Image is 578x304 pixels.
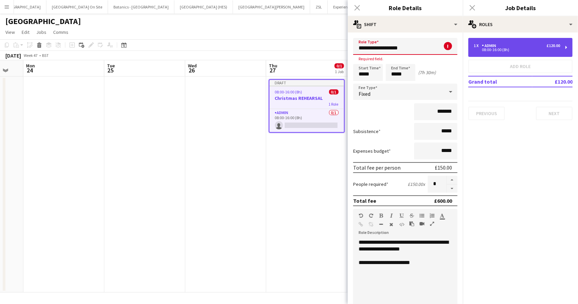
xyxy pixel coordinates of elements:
[353,181,388,187] label: People required
[46,0,108,14] button: [GEOGRAPHIC_DATA] On Site
[268,66,277,74] span: 27
[420,221,424,226] button: Insert video
[269,63,277,69] span: Thu
[468,76,532,87] td: Grand total
[348,16,463,32] div: Shift
[50,28,71,37] a: Comms
[353,197,376,204] div: Total fee
[547,43,560,48] div: £120.00
[409,221,414,226] button: Paste as plain text
[379,213,384,218] button: Bold
[348,3,463,12] h3: Role Details
[174,0,233,14] button: [GEOGRAPHIC_DATA] (HES)
[369,213,373,218] button: Redo
[270,109,344,132] app-card-role: Admin0/108:00-16:00 (8h)
[532,76,573,87] td: £120.00
[329,102,339,107] span: 1 Role
[5,29,15,35] span: View
[474,48,560,51] div: 08:00-16:00 (8h)
[335,69,344,74] div: 1 Job
[379,222,384,227] button: Horizontal Line
[5,16,81,26] h1: [GEOGRAPHIC_DATA]
[430,221,434,226] button: Fullscreen
[5,52,21,59] div: [DATE]
[329,89,339,94] span: 0/1
[34,28,49,37] a: Jobs
[335,63,344,68] span: 0/1
[22,29,29,35] span: Edit
[408,181,425,187] div: £150.00 x
[53,29,68,35] span: Comms
[447,184,457,193] button: Decrease
[3,28,18,37] a: View
[430,213,434,218] button: Ordered List
[399,222,404,227] button: HTML Code
[106,66,115,74] span: 25
[463,16,578,32] div: Roles
[328,0,381,14] button: Experiences by Wembley
[353,148,391,154] label: Expenses budget
[440,213,445,218] button: Text Color
[409,213,414,218] button: Strikethrough
[187,66,197,74] span: 26
[353,128,381,134] label: Subsistence
[353,56,389,61] span: Required field.
[26,63,35,69] span: Mon
[188,63,197,69] span: Wed
[389,213,394,218] button: Italic
[359,213,363,218] button: Undo
[434,197,452,204] div: £600.00
[474,43,482,48] div: 1 x
[36,29,46,35] span: Jobs
[463,3,578,12] h3: Job Details
[420,213,424,218] button: Unordered List
[107,63,115,69] span: Tue
[435,164,452,171] div: £150.00
[482,43,499,48] div: Admin
[275,89,302,94] span: 08:00-16:00 (8h)
[22,53,39,58] span: Week 47
[233,0,310,14] button: [GEOGRAPHIC_DATA][PERSON_NAME]
[25,66,35,74] span: 24
[399,213,404,218] button: Underline
[353,164,401,171] div: Total fee per person
[108,0,174,14] button: Botanics - [GEOGRAPHIC_DATA]
[310,0,328,14] button: ZSL
[359,90,370,97] span: Fixed
[42,53,49,58] div: BST
[269,79,345,133] app-job-card: Draft08:00-16:00 (8h)0/1Christmas REHEARSAL1 RoleAdmin0/108:00-16:00 (8h)
[270,95,344,101] h3: Christmas REHEARSAL
[19,28,32,37] a: Edit
[447,176,457,184] button: Increase
[270,80,344,85] div: Draft
[418,69,436,75] div: (7h 30m)
[389,222,394,227] button: Clear Formatting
